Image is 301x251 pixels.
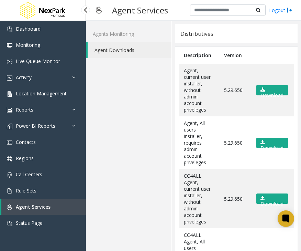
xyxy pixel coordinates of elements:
img: 'icon' [7,59,12,64]
span: Dashboard [16,25,41,32]
img: 'icon' [7,27,12,32]
img: 'icon' [7,172,12,178]
img: 'icon' [7,156,12,161]
a: Agent Downloads [88,42,171,58]
th: Description [179,47,219,64]
span: Rule Sets [16,187,36,194]
span: Activity [16,74,32,81]
span: Monitoring [16,42,40,48]
img: 'icon' [7,188,12,194]
th: Version [219,47,250,64]
img: 'icon' [7,124,12,129]
a: Agent Services [1,199,86,215]
td: Agent, current user installer, without admin account priveleges [179,64,219,116]
img: 'icon' [7,43,12,48]
span: Reports [16,106,33,113]
img: pageIcon [93,2,105,19]
span: Live Queue Monitor [16,58,60,64]
a: Download [256,194,288,204]
span: Agent Services [16,203,51,210]
span: Power BI Reports [16,123,55,129]
img: 'icon' [7,107,12,113]
img: logout [287,7,292,14]
td: 5.29.650 [219,116,250,169]
span: Status Page [16,220,43,226]
a: Download [256,138,288,148]
td: Agent, All users installer, requires admin account priveleges [179,116,219,169]
h3: Agent Services [109,2,171,19]
span: Contacts [16,139,36,145]
span: Regions [16,155,34,161]
img: 'icon' [7,221,12,226]
img: 'icon' [7,75,12,81]
a: Download [256,85,288,95]
span: Call Centers [16,171,42,178]
div: Distributives [180,29,213,38]
td: 5.29.650 [219,64,250,116]
td: CC4ALL Agent, current user installer, without admin account priveleges [179,169,219,228]
img: 'icon' [7,205,12,210]
td: 5.29.650 [219,169,250,228]
span: Location Management [16,90,67,97]
img: 'icon' [7,91,12,97]
img: 'icon' [7,140,12,145]
a: Agents Monitoring [86,26,171,42]
a: Logout [269,7,292,14]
